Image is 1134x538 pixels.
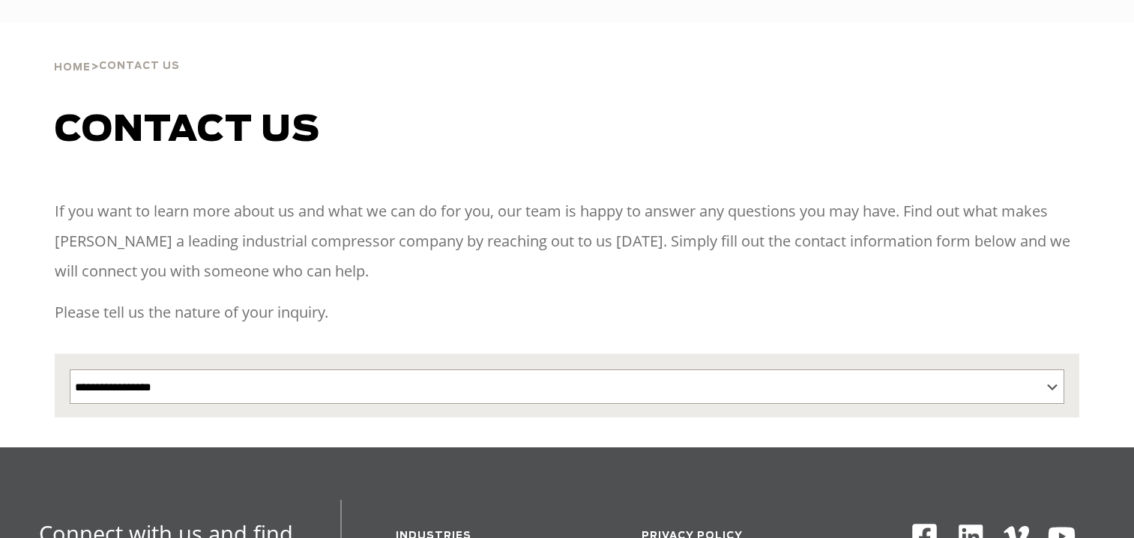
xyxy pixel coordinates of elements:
[55,112,320,148] span: Contact us
[54,63,91,73] span: Home
[99,61,180,71] span: Contact Us
[55,196,1080,286] p: If you want to learn more about us and what we can do for you, our team is happy to answer any qu...
[54,60,91,73] a: Home
[55,297,1080,327] p: Please tell us the nature of your inquiry.
[54,22,180,79] div: >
